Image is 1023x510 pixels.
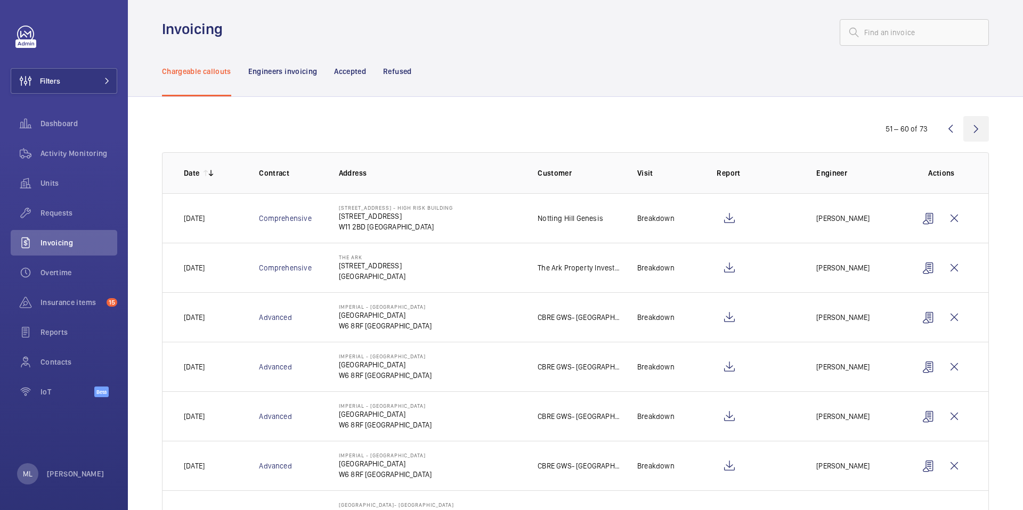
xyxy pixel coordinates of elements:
p: [PERSON_NAME] [816,312,870,323]
p: Visit [637,168,700,178]
span: Filters [40,76,60,86]
p: Breakdown [637,262,675,273]
p: Customer [538,168,620,178]
p: W6 8RF [GEOGRAPHIC_DATA] [339,419,432,430]
p: CBRE GWS- [GEOGRAPHIC_DATA] ([GEOGRAPHIC_DATA]) [538,460,620,471]
p: ML [23,468,33,479]
p: [STREET_ADDRESS] - High Risk Building [339,204,453,211]
span: Dashboard [40,118,117,129]
p: [GEOGRAPHIC_DATA] [339,359,432,370]
p: [DATE] [184,262,205,273]
p: Notting Hill Genesis [538,213,603,224]
span: Overtime [40,267,117,278]
a: Comprehensive [259,214,311,223]
span: Activity Monitoring [40,148,117,159]
p: [DATE] [184,213,205,224]
p: Breakdown [637,361,675,372]
p: The Ark [339,254,405,260]
p: [PERSON_NAME] [816,213,870,224]
p: [PERSON_NAME] [47,468,104,479]
button: Filters [11,68,117,94]
a: Advanced [259,412,291,421]
p: Imperial - [GEOGRAPHIC_DATA] [339,353,432,359]
p: [PERSON_NAME] [816,460,870,471]
span: Contacts [40,357,117,367]
p: Chargeable callouts [162,66,231,77]
span: Requests [40,208,117,218]
p: Actions [916,168,967,178]
p: Engineers invoicing [248,66,318,77]
p: W6 8RF [GEOGRAPHIC_DATA] [339,370,432,381]
p: W6 8RF [GEOGRAPHIC_DATA] [339,469,432,480]
span: Units [40,178,117,188]
p: Imperial - [GEOGRAPHIC_DATA] [339,402,432,409]
p: [GEOGRAPHIC_DATA] [339,271,405,282]
p: [GEOGRAPHIC_DATA] [339,458,432,469]
p: [PERSON_NAME] [816,361,870,372]
a: Advanced [259,462,291,470]
span: Reports [40,327,117,338]
p: [PERSON_NAME] [816,411,870,422]
p: Report [717,168,799,178]
p: W11 2BD [GEOGRAPHIC_DATA] [339,221,453,232]
p: [DATE] [184,460,205,471]
a: Advanced [259,313,291,322]
p: [DATE] [184,411,205,422]
p: Accepted [334,66,366,77]
p: Breakdown [637,213,675,224]
h1: Invoicing [162,19,229,39]
p: Engineer [816,168,899,178]
a: Comprehensive [259,264,311,272]
span: Insurance items [40,297,102,308]
span: IoT [40,386,94,397]
p: Imperial - [GEOGRAPHIC_DATA] [339,303,432,310]
p: Refused [383,66,411,77]
p: The Ark Property Investment Company (London) Limited, C/O Helix Property Advisors Limited [538,262,620,273]
p: CBRE GWS- [GEOGRAPHIC_DATA] ([GEOGRAPHIC_DATA]) [538,312,620,323]
span: Invoicing [40,237,117,248]
p: [STREET_ADDRESS] [339,260,405,271]
p: CBRE GWS- [GEOGRAPHIC_DATA] ([GEOGRAPHIC_DATA]) [538,411,620,422]
p: [GEOGRAPHIC_DATA] [339,310,432,320]
p: Date [184,168,199,178]
span: 15 [107,298,117,307]
input: Find an invoice [840,19,989,46]
p: [DATE] [184,361,205,372]
span: Beta [94,386,109,397]
p: Imperial - [GEOGRAPHIC_DATA] [339,452,432,458]
div: 51 – 60 of 73 [886,124,928,134]
p: CBRE GWS- [GEOGRAPHIC_DATA] ([GEOGRAPHIC_DATA]) [538,361,620,372]
p: Breakdown [637,312,675,323]
p: Address [339,168,521,178]
p: [GEOGRAPHIC_DATA] [339,409,432,419]
p: W6 8RF [GEOGRAPHIC_DATA] [339,320,432,331]
a: Advanced [259,363,291,371]
p: [DATE] [184,312,205,323]
p: [GEOGRAPHIC_DATA]- [GEOGRAPHIC_DATA] [339,501,454,508]
p: Contract [259,168,321,178]
p: Breakdown [637,460,675,471]
p: [STREET_ADDRESS] [339,211,453,221]
p: [PERSON_NAME] [816,262,870,273]
p: Breakdown [637,411,675,422]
